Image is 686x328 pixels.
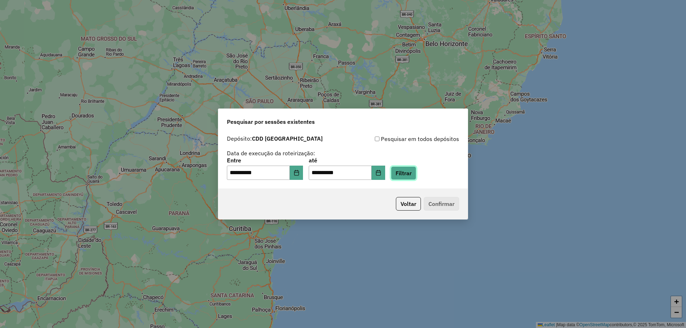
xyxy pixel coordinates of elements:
[309,156,385,165] label: até
[227,117,315,126] span: Pesquisar por sessões existentes
[290,166,303,180] button: Choose Date
[252,135,323,142] strong: CDD [GEOGRAPHIC_DATA]
[391,166,416,180] button: Filtrar
[227,149,315,157] label: Data de execução da roteirização:
[396,197,421,211] button: Voltar
[372,166,385,180] button: Choose Date
[227,156,303,165] label: Entre
[343,135,459,143] div: Pesquisar em todos depósitos
[227,134,323,143] label: Depósito:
